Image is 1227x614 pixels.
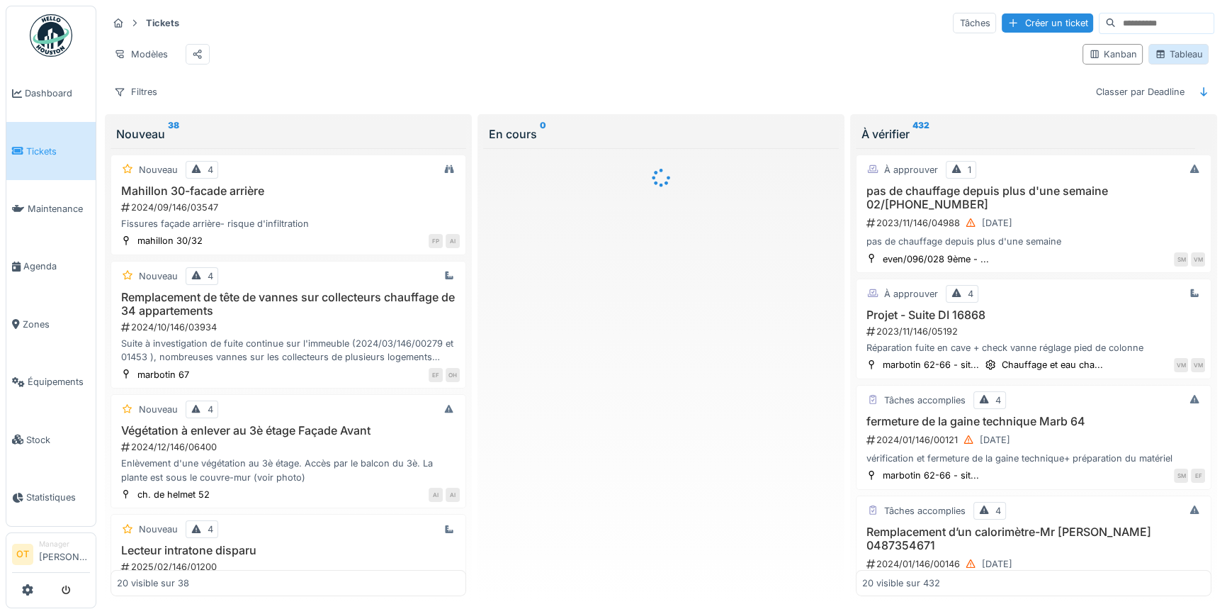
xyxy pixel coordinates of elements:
div: 2024/01/146/00121 [865,431,1205,449]
div: ch. de helmet 52 [137,488,210,501]
a: OT Manager[PERSON_NAME] [12,539,90,573]
div: 20 visible sur 38 [117,576,189,589]
a: Tickets [6,122,96,179]
div: OH [446,368,460,382]
div: 2024/12/146/06400 [120,440,460,454]
li: [PERSON_NAME] [39,539,90,569]
li: OT [12,544,33,565]
sup: 38 [168,125,179,143]
h3: fermeture de la gaine technique Marb 64 [862,415,1205,428]
div: 2024/10/146/03934 [120,320,460,334]
a: Agenda [6,238,96,295]
sup: 432 [912,125,929,143]
div: 4 [995,504,1001,518]
div: VM [1191,358,1205,372]
div: Réparation fuite en cave + check vanne réglage pied de colonne [862,341,1205,355]
div: 4 [995,393,1001,407]
div: Kanban [1089,48,1136,61]
span: Agenda [23,259,90,273]
div: [DATE] [982,216,1012,230]
div: Nouveau [139,269,178,283]
div: Filtres [108,82,164,102]
strong: Tickets [140,16,185,30]
div: À approuver [884,163,938,177]
div: EF [429,368,443,382]
span: Statistiques [26,491,90,504]
h3: Mahillon 30-facade arrière [117,184,460,198]
h3: Lecteur intratone disparu [117,544,460,557]
div: pas de chauffage depuis plus d'une semaine [862,235,1205,248]
div: Tâches accomplies [884,393,966,407]
span: Tickets [26,145,90,158]
a: Zones [6,296,96,353]
div: vérification et fermeture de la gaine technique+ préparation du matériel [862,452,1205,465]
div: Classer par Deadline [1089,82,1190,102]
div: [DATE] [982,557,1012,571]
div: Nouveau [139,403,178,416]
div: AI [429,488,443,502]
div: Créer un ticket [1002,13,1093,33]
div: Nouveau [139,163,178,177]
div: Nouveau [116,125,460,143]
div: Manager [39,539,90,549]
span: Zones [23,318,90,331]
div: 1 [968,163,971,177]
div: Modèles [108,44,174,65]
div: EF [1191,469,1205,483]
div: 4 [968,287,973,301]
div: Tâches accomplies [884,504,966,518]
div: mahillon 30/32 [137,234,203,247]
sup: 0 [540,125,546,143]
div: FP [429,234,443,248]
div: SM [1174,252,1188,267]
div: À vérifier [861,125,1206,143]
h3: Remplacement d’un calorimètre-Mr [PERSON_NAME] 0487354671 [862,525,1205,552]
h3: pas de chauffage depuis plus d'une semaine 02/[PHONE_NUMBER] [862,184,1205,211]
a: Dashboard [6,65,96,122]
div: Suite à investigation de fuite continue sur l'immeuble (2024/03/146/00279 et 01453 ), nombreuses ... [117,337,460,364]
div: Enlèvement d'une végétation au 3è étage. Accès par le balcon du 3è. La plante est sous le couvre-... [117,457,460,484]
h3: Projet - Suite DI 16868 [862,308,1205,322]
div: Tâches [953,13,996,33]
div: 20 visible sur 432 [862,576,940,589]
a: Maintenance [6,180,96,238]
div: even/096/028 9ème - ... [883,252,989,266]
div: 2025/02/146/01200 [120,560,460,574]
div: Fissures façade arrière- risque d'infiltration [117,217,460,230]
div: À approuver [884,287,938,301]
div: 4 [208,269,213,283]
div: marbotin 62-66 - sit... [883,358,979,372]
a: Stock [6,411,96,468]
div: marbotin 62-66 - sit... [883,469,979,482]
span: Dashboard [25,86,90,100]
div: [DATE] [980,433,1010,447]
div: 2023/11/146/04988 [865,214,1205,232]
span: Stock [26,433,90,447]
h3: Végétation à enlever au 3è étage Façade Avant [117,424,460,437]
div: VM [1191,252,1205,267]
h3: Remplacement de tête de vannes sur collecteurs chauffage de 34 appartements [117,291,460,318]
div: 2024/01/146/00146 [865,555,1205,573]
div: 4 [208,523,213,536]
div: SM [1174,469,1188,483]
div: 4 [208,403,213,416]
div: 2023/11/146/05192 [865,325,1205,338]
span: Équipements [28,375,90,389]
div: AI [446,488,460,502]
div: 2024/09/146/03547 [120,201,460,214]
div: VM [1174,358,1188,372]
a: Équipements [6,353,96,411]
div: AI [446,234,460,248]
div: Chauffage et eau cha... [1002,358,1103,372]
img: Badge_color-CXgf-gQk.svg [30,14,72,57]
a: Statistiques [6,469,96,526]
div: Tableau [1155,48,1202,61]
span: Maintenance [28,202,90,216]
div: En cours [489,125,833,143]
div: 4 [208,163,213,177]
div: marbotin 67 [137,368,189,381]
div: Nouveau [139,523,178,536]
